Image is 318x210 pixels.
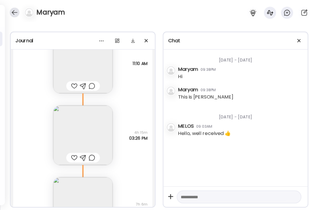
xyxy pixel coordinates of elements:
span: 03:26 PM [129,135,148,141]
img: bg-avatar-default.svg [167,87,175,95]
div: [DATE] - [DATE] [178,106,303,122]
img: images%2FoG9J5tvybfYAnMBrPLldqCq5TI73%2FWOddypcEcPbrF81z4jH8%2F1zTWwDvp3FDO06SHiK2A_240 [53,34,113,93]
div: 09:38PM [200,87,216,93]
div: [DATE] - [DATE] [178,50,303,66]
span: 4h 15m [129,130,148,135]
img: bg-avatar-default.svg [167,66,175,75]
div: Hi [178,73,182,80]
img: bg-avatar-default.svg [25,8,33,17]
span: 11:10 AM [133,61,148,66]
div: This is [PERSON_NAME] [178,93,234,101]
span: 7h 6m [131,201,148,207]
div: Hello, well received 👍 [178,130,231,137]
div: Journal [15,37,150,44]
img: bg-avatar-default.svg [167,123,175,132]
img: images%2FoG9J5tvybfYAnMBrPLldqCq5TI73%2FiR6ZDS1DSMxmzcb2VWOd%2FChvaKmllhII5BDp9pOWi_240 [53,105,113,165]
div: Maryam [178,86,198,93]
div: Maryam [178,66,198,73]
h4: Maryam [36,8,65,17]
div: MELOS [178,122,194,130]
div: 09:03AM [196,124,212,129]
div: Chat [168,37,303,44]
div: 09:38PM [200,67,216,72]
